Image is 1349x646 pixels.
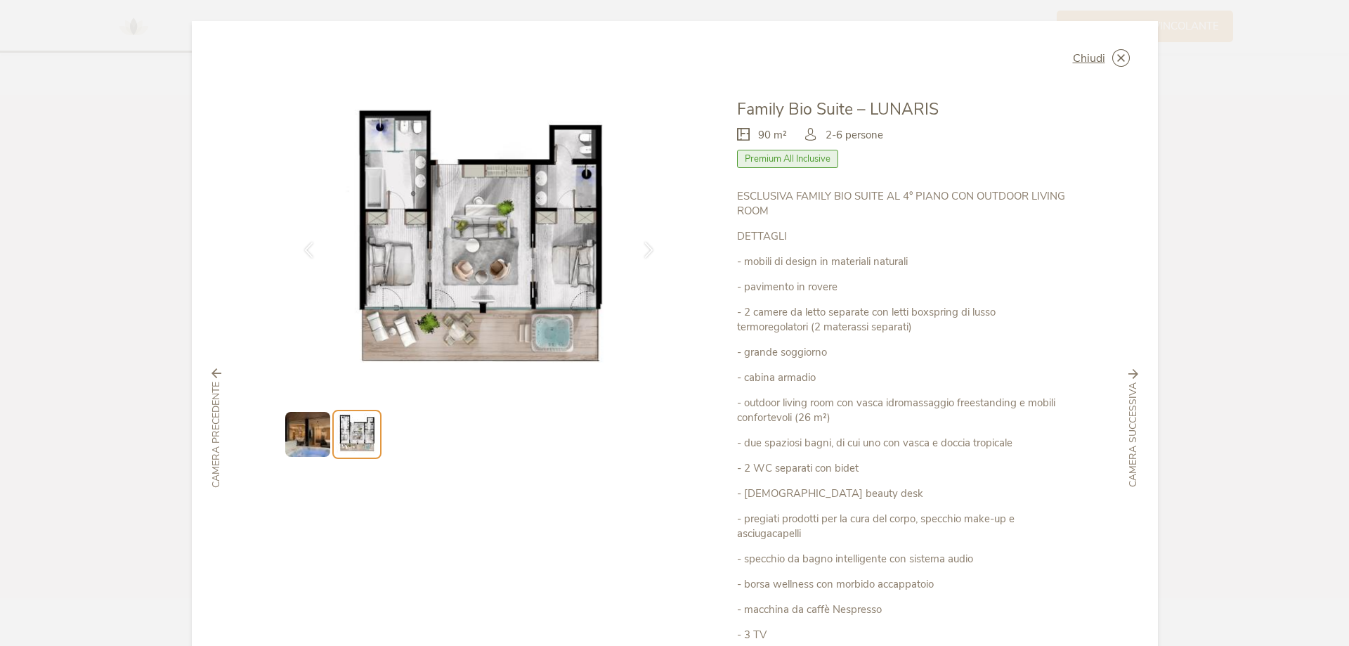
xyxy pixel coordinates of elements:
[737,486,1066,501] p: - [DEMOGRAPHIC_DATA] beauty desk
[737,254,1066,269] p: - mobili di design in materiali naturali
[737,98,939,120] span: Family Bio Suite – LUNARIS
[737,229,1066,244] p: DETTAGLI
[737,370,1066,385] p: - cabina armadio
[737,280,1066,295] p: - pavimento in rovere
[737,552,1066,567] p: - specchio da bagno intelligente con sistema audio
[758,128,787,143] span: 90 m²
[285,412,330,457] img: Preview
[737,512,1066,541] p: - pregiati prodotti per la cura del corpo, specchio make-up e asciugacapelli
[737,189,1066,219] p: ESCLUSIVA FAMILY BIO SUITE AL 4° PIANO CON OUTDOOR LIVING ROOM
[737,396,1066,425] p: - outdoor living room con vasca idromassaggio freestanding e mobili confortevoli (26 m²)
[283,98,675,392] img: Family Bio Suite – LUNARIS
[737,345,1066,360] p: - grande soggiorno
[336,413,378,456] img: Preview
[737,305,1066,335] p: - 2 camere da letto separate con letti boxspring di lusso termoregolatori (2 materassi separati)
[737,577,1066,592] p: - borsa wellness con morbido accappatoio
[209,382,223,488] span: Camera precedente
[826,128,883,143] span: 2-6 persone
[737,461,1066,476] p: - 2 WC separati con bidet
[737,436,1066,451] p: - due spaziosi bagni, di cui uno con vasca e doccia tropicale
[737,150,838,168] span: Premium All Inclusive
[1126,382,1140,487] span: Camera successiva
